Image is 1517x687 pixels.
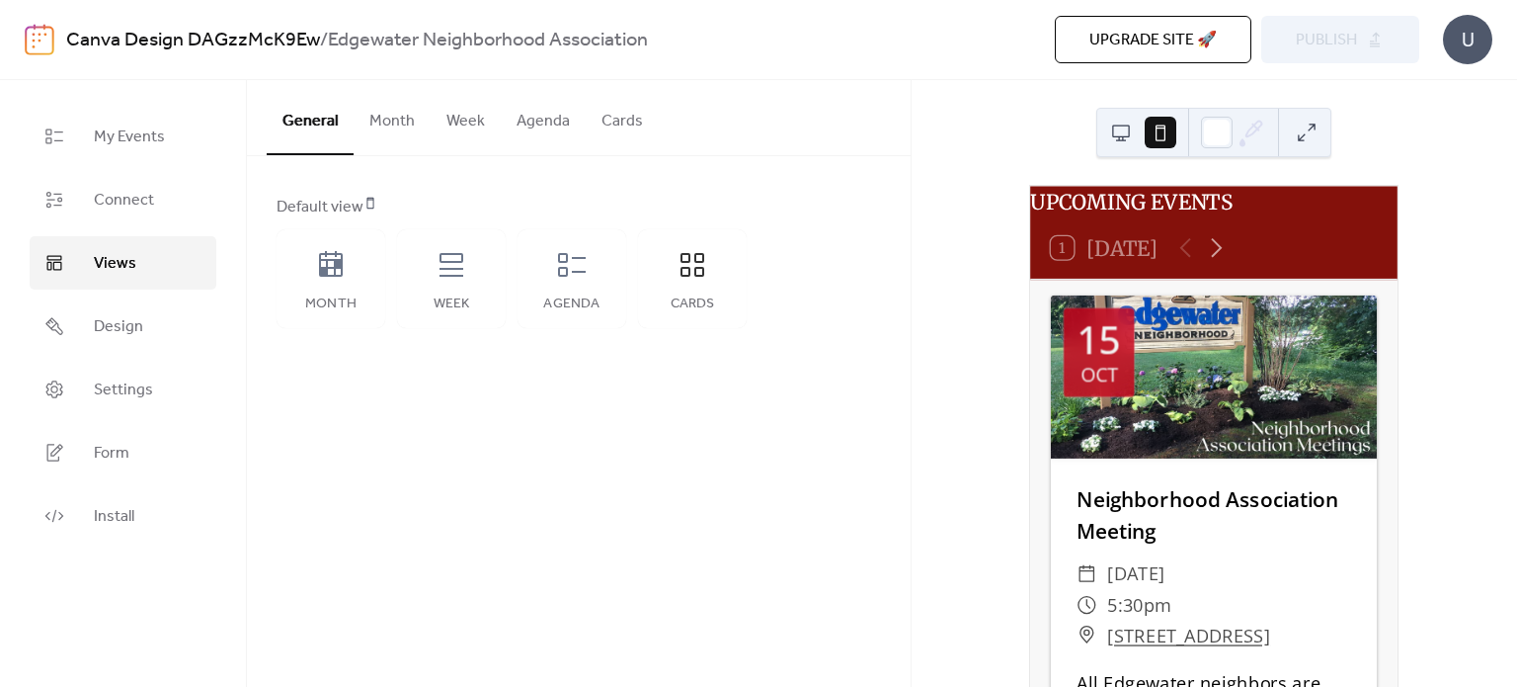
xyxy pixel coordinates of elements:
a: Design [30,300,216,353]
img: logo [25,24,54,55]
span: 5:30pm [1107,589,1171,620]
button: Cards [586,80,659,153]
a: [STREET_ADDRESS] [1107,620,1270,650]
a: Views [30,236,216,290]
div: Agenda [537,297,606,312]
span: Install [94,505,134,529]
span: Settings [94,379,153,402]
div: U [1443,15,1492,64]
a: My Events [30,110,216,163]
div: Week [417,297,486,312]
button: Agenda [501,80,586,153]
span: Connect [94,189,154,213]
div: ​ [1077,558,1097,589]
a: Form [30,426,216,479]
div: Default view [277,196,877,219]
a: Canva Design DAGzzMcK9Ew [66,22,320,59]
a: Connect [30,173,216,226]
button: Week [431,80,501,153]
div: Month [296,297,365,312]
button: Upgrade site 🚀 [1055,16,1251,63]
div: Oct [1080,365,1118,385]
span: [DATE] [1107,558,1165,589]
div: ​ [1077,620,1097,650]
span: Design [94,315,143,339]
b: Edgewater Neighborhood Association [328,22,648,59]
div: 15 [1078,321,1121,360]
b: / [320,22,328,59]
a: Settings [30,363,216,416]
div: Neighborhood Association Meeting [1051,484,1377,546]
span: My Events [94,126,165,149]
span: Form [94,442,129,466]
button: General [267,80,354,155]
div: UPCOMING EVENTS [1030,186,1397,216]
div: Cards [658,297,727,312]
div: ​ [1077,589,1097,620]
button: Month [354,80,431,153]
a: Install [30,489,216,543]
span: Upgrade site 🚀 [1089,29,1217,52]
span: Views [94,252,136,276]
